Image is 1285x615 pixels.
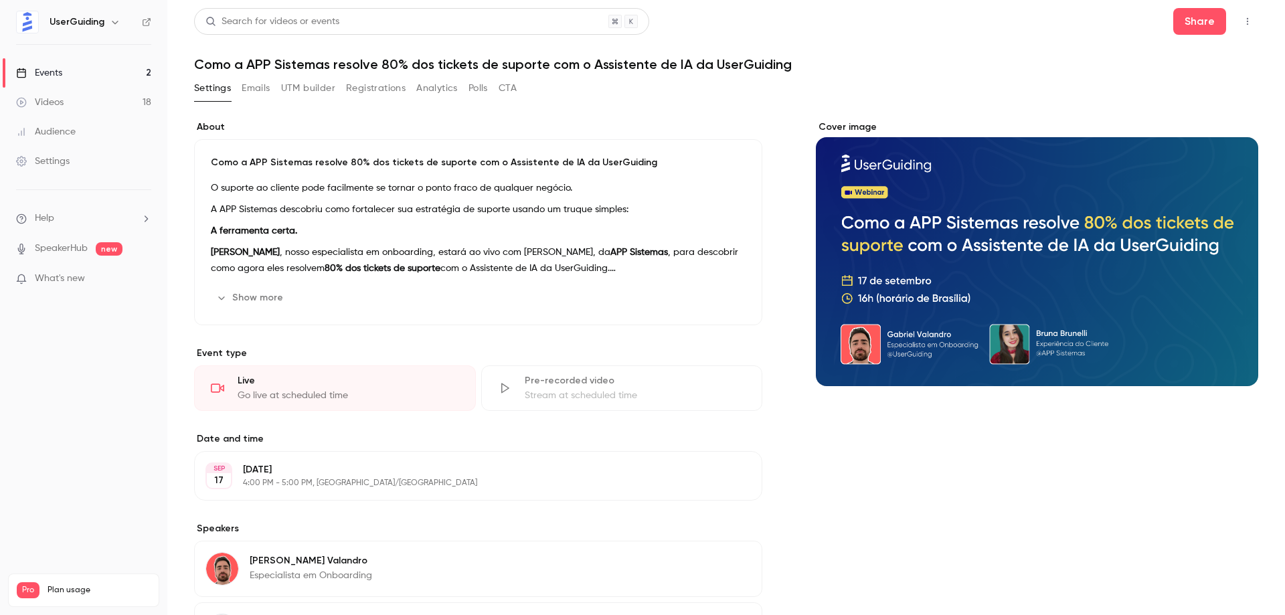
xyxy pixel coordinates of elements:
[238,389,459,402] div: Go live at scheduled time
[250,554,372,567] p: [PERSON_NAME] Valandro
[35,211,54,226] span: Help
[194,365,476,411] div: LiveGo live at scheduled time
[194,347,762,360] p: Event type
[35,272,85,286] span: What's new
[243,463,691,476] p: [DATE]
[1173,8,1226,35] button: Share
[48,585,151,596] span: Plan usage
[211,156,746,169] p: Como a APP Sistemas resolve 80% dos tickets de suporte com o Assistente de IA da UserGuiding
[525,389,746,402] div: Stream at scheduled time
[610,248,668,257] strong: APP Sistemas
[50,15,104,29] h6: UserGuiding
[205,15,339,29] div: Search for videos or events
[211,244,746,276] p: , nosso especialista em onboarding, estará ao vivo com [PERSON_NAME], da , para descobrir como ag...
[135,273,151,285] iframe: Noticeable Trigger
[481,365,763,411] div: Pre-recorded videoStream at scheduled time
[194,541,762,597] div: Gabriel Valandro[PERSON_NAME] ValandroEspecialista em Onboarding
[211,201,746,217] p: A APP Sistemas descobriu como fortalecer sua estratégia de suporte usando um truque simples:
[16,211,151,226] li: help-dropdown-opener
[243,478,691,489] p: 4:00 PM - 5:00 PM, [GEOGRAPHIC_DATA]/[GEOGRAPHIC_DATA]
[194,78,231,99] button: Settings
[206,553,238,585] img: Gabriel Valandro
[194,432,762,446] label: Date and time
[211,180,746,196] p: O suporte ao cliente pode facilmente se tornar o ponto fraco de qualquer negócio.
[35,242,88,256] a: SpeakerHub
[16,155,70,168] div: Settings
[211,248,280,257] strong: [PERSON_NAME]
[211,287,291,309] button: Show more
[238,374,459,387] div: Live
[16,125,76,139] div: Audience
[194,120,762,134] label: About
[499,78,517,99] button: CTA
[207,464,231,473] div: SEP
[816,120,1258,134] label: Cover image
[281,78,335,99] button: UTM builder
[16,66,62,80] div: Events
[17,582,39,598] span: Pro
[211,226,297,236] strong: A ferramenta certa.
[468,78,488,99] button: Polls
[416,78,458,99] button: Analytics
[242,78,270,99] button: Emails
[16,96,64,109] div: Videos
[250,569,372,582] p: Especialista em Onboarding
[194,522,762,535] label: Speakers
[17,11,38,33] img: UserGuiding
[816,120,1258,386] section: Cover image
[346,78,406,99] button: Registrations
[325,264,440,273] strong: 80% dos tickets de suporte
[96,242,122,256] span: new
[194,56,1258,72] h1: Como a APP Sistemas resolve 80% dos tickets de suporte com o Assistente de IA da UserGuiding
[214,474,224,487] p: 17
[525,374,746,387] div: Pre-recorded video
